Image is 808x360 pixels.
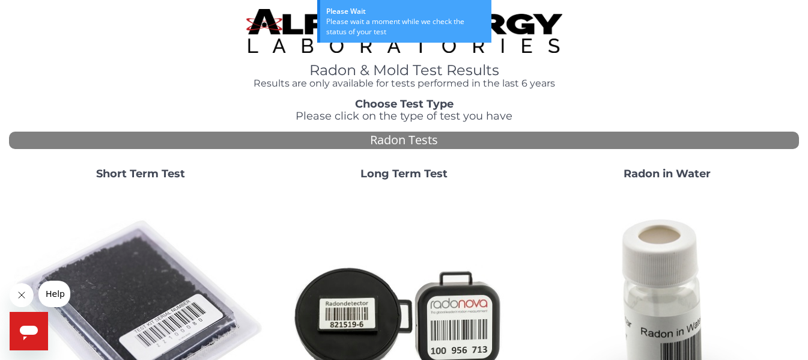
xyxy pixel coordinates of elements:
[624,167,711,180] strong: Radon in Water
[326,6,485,16] div: Please Wait
[38,281,70,307] iframe: Message from company
[246,78,562,89] h4: Results are only available for tests performed in the last 6 years
[10,312,48,350] iframe: Button to launch messaging window
[96,167,185,180] strong: Short Term Test
[326,16,485,37] div: Please wait a moment while we check the status of your test
[360,167,448,180] strong: Long Term Test
[355,97,454,111] strong: Choose Test Type
[9,132,799,149] div: Radon Tests
[10,283,34,307] iframe: Close message
[246,63,562,78] h1: Radon & Mold Test Results
[296,109,512,123] span: Please click on the type of test you have
[246,9,562,53] img: TightCrop.jpg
